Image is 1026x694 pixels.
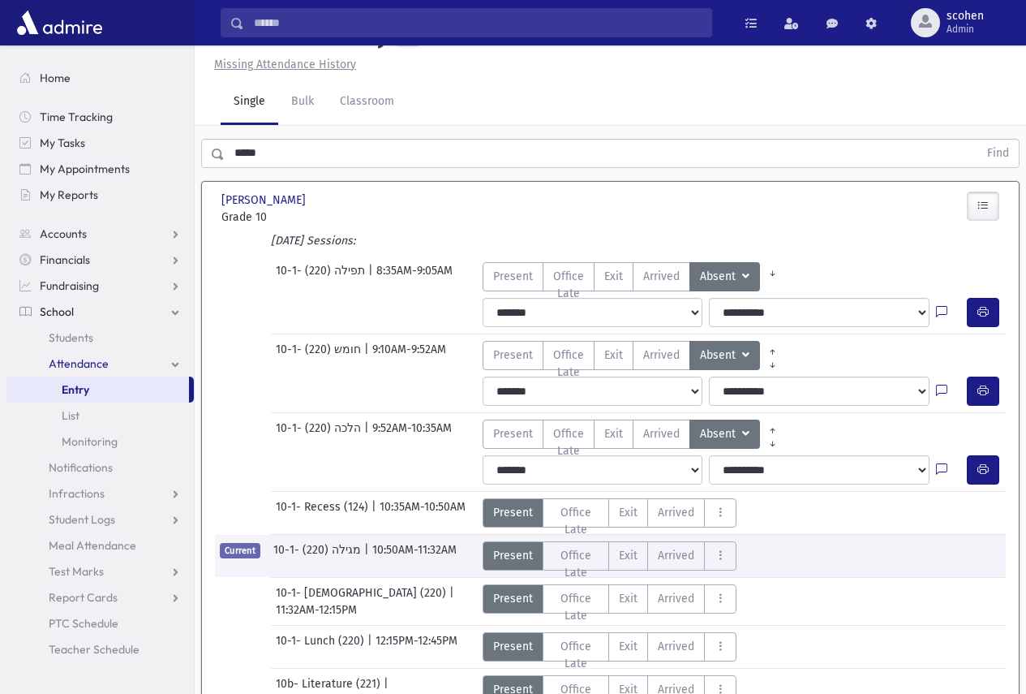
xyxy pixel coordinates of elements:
[364,420,372,449] span: |
[619,504,637,521] span: Exit
[6,156,194,182] a: My Appointments
[271,234,355,248] i: [DATE] Sessions:
[658,504,694,521] span: Arrived
[49,564,104,579] span: Test Marks
[6,403,194,429] a: List
[49,460,113,475] span: Notifications
[276,601,357,619] span: 11:32AM-12:15PM
[40,162,130,176] span: My Appointments
[689,341,760,370] button: Absent
[553,425,584,459] span: Office Late
[384,675,392,692] span: |
[276,675,384,692] span: 10b- Literature (221)
[604,268,623,285] span: Exit
[40,304,74,319] span: School
[372,420,452,449] span: 9:52AM-10:35AM
[62,382,89,397] span: Entry
[6,104,194,130] a: Time Tracking
[327,80,407,125] a: Classroom
[483,341,785,370] div: AttTypes
[40,110,113,124] span: Time Tracking
[483,420,785,449] div: AttTypes
[6,455,194,481] a: Notifications
[493,347,533,364] span: Present
[6,429,194,455] a: Monitoring
[483,632,737,662] div: AttTypes
[49,538,136,553] span: Meal Attendance
[689,420,760,449] button: Absent
[619,547,637,564] span: Exit
[62,434,118,449] span: Monitoring
[643,268,680,285] span: Arrived
[6,299,194,325] a: School
[658,638,694,655] span: Arrived
[40,252,90,267] span: Financials
[49,330,93,345] span: Students
[49,486,105,501] span: Infractions
[368,262,376,291] span: |
[276,262,368,291] span: 10-1- תפילה (220)
[276,498,371,528] span: 10-1- Recess (124)
[493,638,533,655] span: Present
[372,341,446,370] span: 9:10AM-9:52AM
[49,590,118,605] span: Report Cards
[6,221,194,247] a: Accounts
[6,377,189,403] a: Entry
[40,136,85,150] span: My Tasks
[40,71,71,85] span: Home
[493,425,533,442] span: Present
[493,504,533,521] span: Present
[6,273,194,299] a: Fundraising
[380,498,466,528] span: 10:35AM-10:50AM
[553,347,584,381] span: Office Late
[244,8,711,37] input: Search
[977,140,1019,167] button: Find
[276,584,449,601] span: 10-1- [DEMOGRAPHIC_DATA] (220)
[221,209,337,226] span: Grade 10
[221,192,309,209] span: [PERSON_NAME]
[553,504,599,538] span: Office Late
[214,58,356,71] u: Missing Attendance History
[6,247,194,273] a: Financials
[658,547,694,564] span: Arrived
[62,408,79,423] span: List
[208,58,356,71] a: Missing Attendance History
[40,226,87,241] span: Accounts
[947,10,984,23] span: scohen
[276,420,364,449] span: 10-1- הלכה (220)
[483,498,737,528] div: AttTypes
[372,541,457,571] span: 10:50AM-11:32AM
[364,341,372,370] span: |
[6,182,194,208] a: My Reports
[376,632,457,662] span: 12:15PM-12:45PM
[483,541,737,571] div: AttTypes
[493,547,533,564] span: Present
[6,481,194,506] a: Infractions
[276,632,367,662] span: 10-1- Lunch (220)
[553,547,599,581] span: Office Late
[13,6,106,39] img: AdmirePro
[220,543,260,558] span: Current
[483,262,785,291] div: AttTypes
[6,584,194,610] a: Report Cards
[6,506,194,532] a: Student Logs
[700,425,739,443] span: Absent
[619,638,637,655] span: Exit
[604,425,623,442] span: Exit
[6,558,194,584] a: Test Marks
[643,425,680,442] span: Arrived
[6,130,194,156] a: My Tasks
[6,351,194,377] a: Attendance
[553,268,584,302] span: Office Late
[49,642,140,657] span: Teacher Schedule
[6,636,194,662] a: Teacher Schedule
[619,590,637,607] span: Exit
[449,584,457,601] span: |
[276,341,364,370] span: 10-1- חומש (220)
[493,590,533,607] span: Present
[49,616,118,631] span: PTC Schedule
[49,356,109,371] span: Attendance
[658,590,694,607] span: Arrived
[604,347,623,364] span: Exit
[553,638,599,672] span: Office Late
